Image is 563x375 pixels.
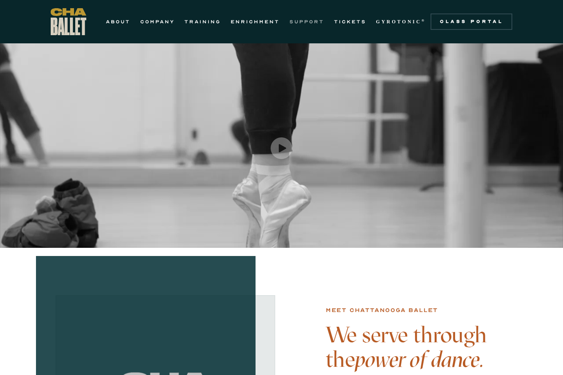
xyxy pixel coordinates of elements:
[326,323,489,372] h4: We serve through the
[106,17,130,27] a: ABOUT
[376,17,426,27] a: GYROTONIC®
[435,18,507,25] div: Class Portal
[431,13,512,30] a: Class Portal
[326,305,438,315] div: Meet chattanooga ballet
[355,346,484,373] em: power of dance.
[289,17,324,27] a: SUPPORT
[184,17,221,27] a: TRAINING
[422,18,426,22] sup: ®
[376,19,422,25] strong: GYROTONIC
[231,17,280,27] a: ENRICHMENT
[334,17,366,27] a: TICKETS
[51,8,86,35] a: home
[140,17,175,27] a: COMPANY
